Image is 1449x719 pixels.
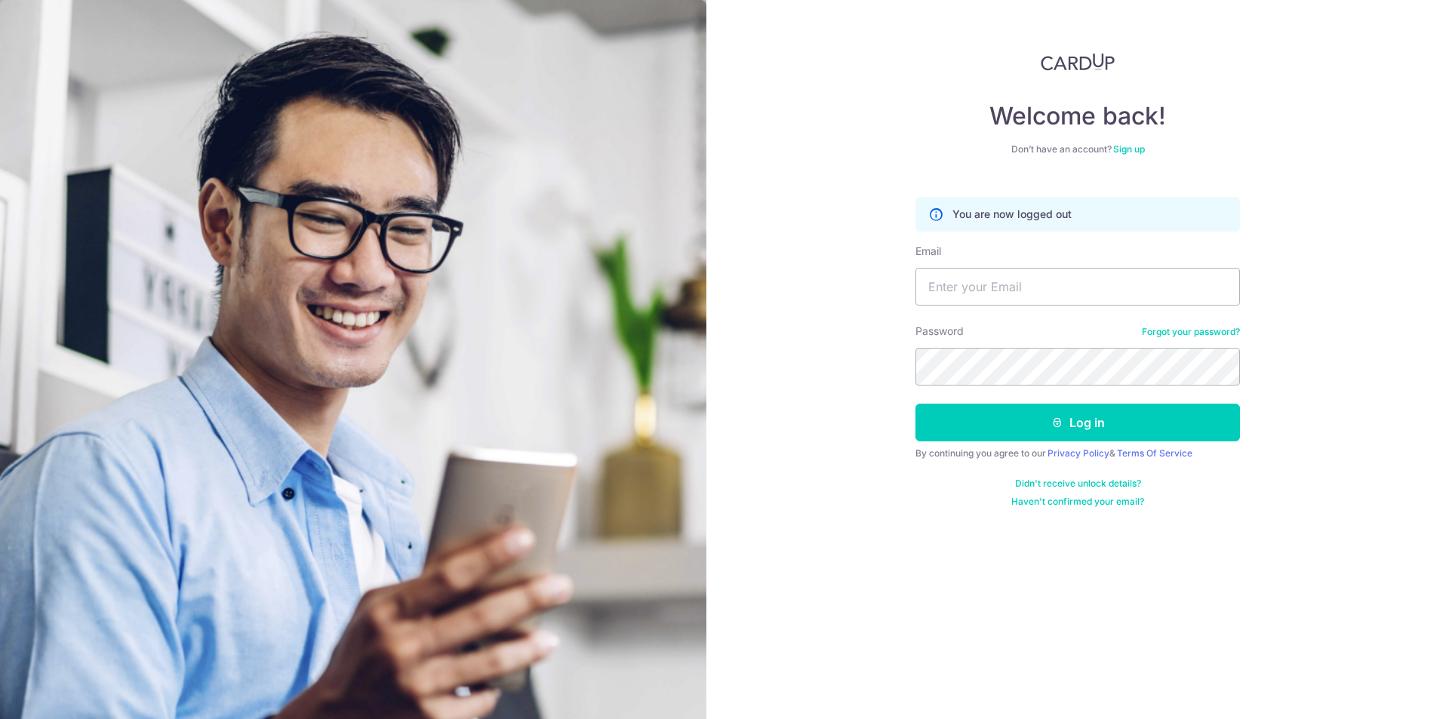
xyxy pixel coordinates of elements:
a: Forgot your password? [1142,326,1240,338]
label: Password [915,324,964,339]
a: Haven't confirmed your email? [1011,496,1144,508]
a: Didn't receive unlock details? [1015,478,1141,490]
label: Email [915,244,941,259]
div: Don’t have an account? [915,143,1240,155]
h4: Welcome back! [915,101,1240,131]
a: Privacy Policy [1048,447,1109,459]
input: Enter your Email [915,268,1240,306]
a: Terms Of Service [1117,447,1192,459]
a: Sign up [1113,143,1145,155]
div: By continuing you agree to our & [915,447,1240,459]
p: You are now logged out [952,207,1072,222]
button: Log in [915,404,1240,441]
img: CardUp Logo [1041,53,1115,71]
